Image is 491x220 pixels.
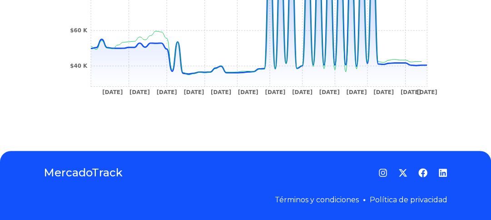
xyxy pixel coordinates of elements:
tspan: $60 K [70,27,88,34]
a: Facebook [418,168,427,177]
a: Instagram [378,168,387,177]
tspan: [DATE] [129,89,150,95]
tspan: [DATE] [292,89,312,95]
tspan: [DATE] [401,89,421,95]
tspan: [DATE] [346,89,367,95]
tspan: [DATE] [417,89,437,95]
tspan: [DATE] [238,89,258,95]
a: Política de privacidad [370,195,447,204]
a: Twitter [398,168,407,177]
tspan: [DATE] [102,89,123,95]
a: Términos y condiciones [275,195,359,204]
tspan: [DATE] [319,89,340,95]
tspan: $40 K [70,63,88,69]
tspan: [DATE] [157,89,177,95]
tspan: [DATE] [184,89,204,95]
tspan: [DATE] [265,89,285,95]
tspan: [DATE] [373,89,394,95]
a: LinkedIn [438,168,447,177]
tspan: [DATE] [211,89,231,95]
a: MercadoTrack [44,165,123,180]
